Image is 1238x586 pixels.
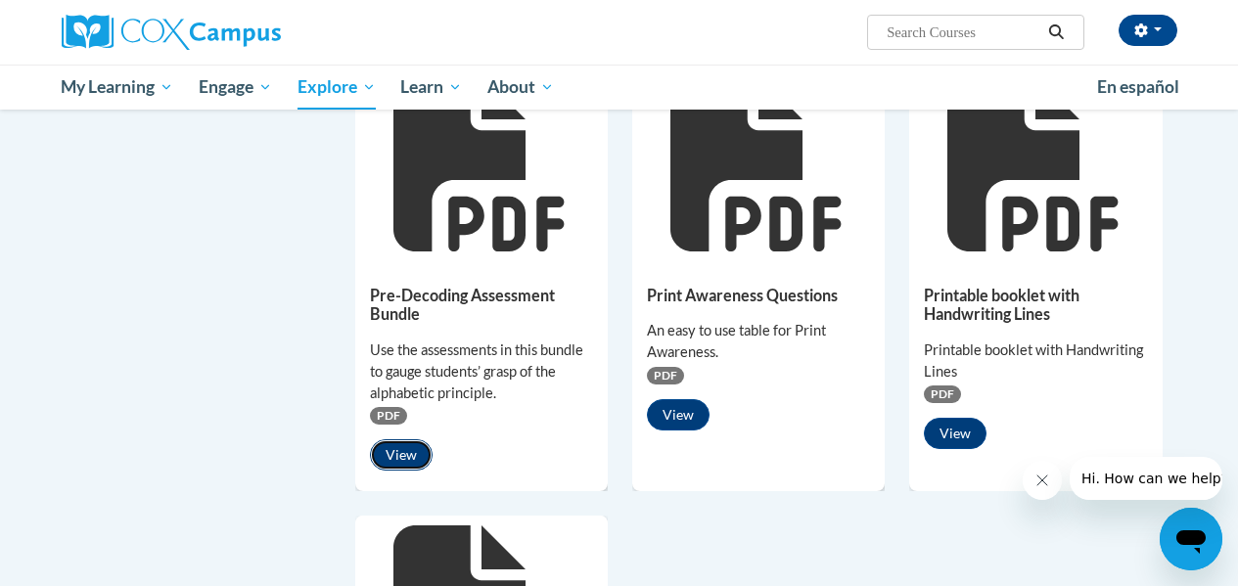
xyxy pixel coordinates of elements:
button: View [647,399,710,430]
span: Learn [400,75,462,99]
iframe: Button to launch messaging window [1160,508,1222,570]
a: Explore [285,65,389,110]
a: Learn [388,65,475,110]
span: Explore [298,75,376,99]
button: Account Settings [1119,15,1177,46]
span: PDF [647,367,684,384]
button: View [370,439,433,471]
div: Printable booklet with Handwriting Lines [924,339,1147,383]
iframe: Close message [1023,461,1062,500]
input: Search Courses [885,21,1041,44]
span: PDF [370,407,407,425]
span: About [487,75,554,99]
div: An easy to use table for Print Awareness. [647,320,870,363]
a: En español [1084,67,1192,108]
span: En español [1097,76,1179,97]
h5: Pre-Decoding Assessment Bundle [370,286,593,324]
button: Search [1041,21,1071,44]
div: Main menu [47,65,1192,110]
button: View [924,418,986,449]
div: Use the assessments in this bundle to gauge students’ grasp of the alphabetic principle. [370,339,593,404]
a: About [475,65,567,110]
span: PDF [924,385,961,403]
span: My Learning [61,75,173,99]
a: My Learning [49,65,187,110]
a: Cox Campus [62,15,414,50]
span: Engage [199,75,272,99]
img: Cox Campus [62,15,281,50]
span: Hi. How can we help? [12,14,159,29]
a: Engage [186,65,285,110]
iframe: Message from company [1070,457,1222,500]
h5: Printable booklet with Handwriting Lines [924,286,1147,324]
h5: Print Awareness Questions [647,286,870,304]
